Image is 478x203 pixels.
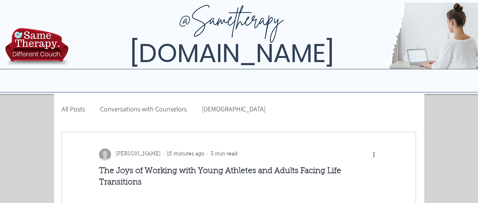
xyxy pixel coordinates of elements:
[62,104,85,114] a: All Posts
[210,151,237,157] span: 3 min read
[100,104,187,114] a: Conversations with Counselors
[202,104,266,114] a: [DEMOGRAPHIC_DATA]
[130,35,334,71] span: [DOMAIN_NAME]
[99,166,379,188] h1: The Joys of Working with Young Athletes and Adults Facing Life Transitions
[60,94,410,124] nav: Blog
[167,151,204,157] span: 15 minutes ago
[3,27,71,72] img: TBH.US
[370,150,379,159] button: More actions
